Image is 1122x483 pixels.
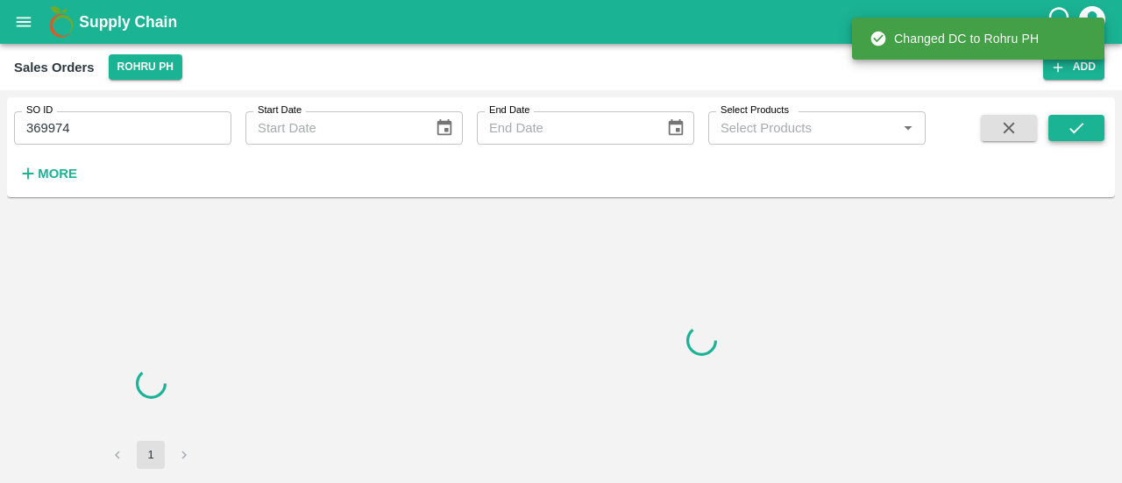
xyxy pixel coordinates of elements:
[870,23,1039,54] div: Changed DC to Rohru PH
[714,117,891,139] input: Select Products
[428,111,461,145] button: Choose date
[659,111,692,145] button: Choose date
[137,441,165,469] button: page 1
[14,56,95,79] div: Sales Orders
[44,4,79,39] img: logo
[1076,4,1108,40] div: account of current user
[79,10,1046,34] a: Supply Chain
[14,159,82,188] button: More
[721,103,789,117] label: Select Products
[897,117,920,139] button: Open
[258,103,302,117] label: Start Date
[101,441,201,469] nav: pagination navigation
[4,2,44,42] button: open drawer
[14,111,231,145] input: Enter SO ID
[245,111,421,145] input: Start Date
[109,54,182,80] button: Select DC
[79,13,177,31] b: Supply Chain
[38,167,77,181] strong: More
[1043,54,1104,80] button: Add
[477,111,652,145] input: End Date
[489,103,529,117] label: End Date
[1046,6,1076,38] div: customer-support
[26,103,53,117] label: SO ID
